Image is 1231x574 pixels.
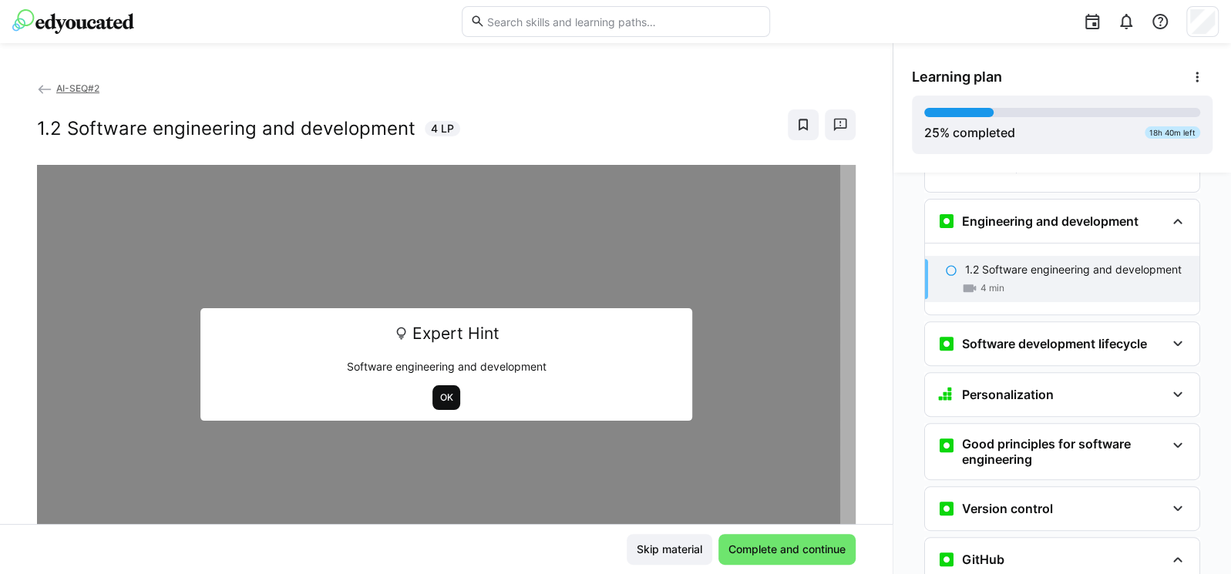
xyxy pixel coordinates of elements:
[1145,126,1200,139] div: 18h 40m left
[56,82,99,94] span: AI-SEQ#2
[485,15,761,29] input: Search skills and learning paths…
[726,542,848,557] span: Complete and continue
[965,262,1182,277] p: 1.2 Software engineering and development
[37,82,99,94] a: AI-SEQ#2
[924,123,1015,142] div: % completed
[962,552,1004,567] h3: GitHub
[432,385,461,410] button: OK
[962,387,1054,402] h3: Personalization
[962,436,1165,467] h3: Good principles for software engineering
[211,359,681,374] p: Software engineering and development
[412,319,499,348] span: Expert Hint
[924,125,940,140] span: 25
[718,534,856,565] button: Complete and continue
[431,121,454,136] span: 4 LP
[37,117,415,140] h2: 1.2 Software engineering and development
[980,282,1004,294] span: 4 min
[962,336,1147,351] h3: Software development lifecycle
[634,542,705,557] span: Skip material
[627,534,712,565] button: Skip material
[912,69,1002,86] span: Learning plan
[439,391,455,404] span: OK
[962,213,1139,229] h3: Engineering and development
[962,501,1053,516] h3: Version control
